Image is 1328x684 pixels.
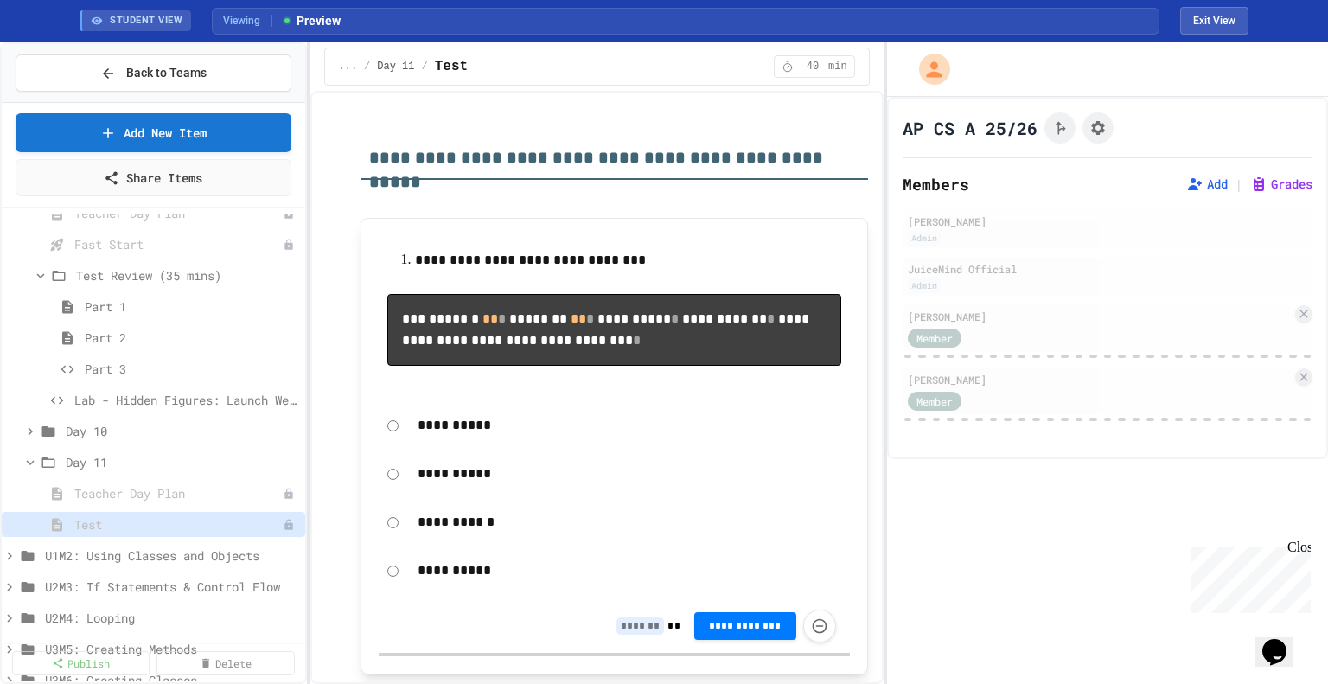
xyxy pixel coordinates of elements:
[908,372,1292,387] div: [PERSON_NAME]
[12,651,150,675] a: Publish
[377,60,414,74] span: Day 11
[908,309,1292,324] div: [PERSON_NAME]
[223,13,272,29] span: Viewing
[110,14,182,29] span: STUDENT VIEW
[126,64,207,82] span: Back to Teams
[828,60,847,74] span: min
[901,49,954,89] div: My Account
[45,578,298,596] span: U2M3: If Statements & Control Flow
[74,235,283,253] span: Fast Start
[908,231,941,246] div: Admin
[422,60,428,74] span: /
[45,547,298,565] span: U1M2: Using Classes and Objects
[903,172,969,196] h2: Members
[16,54,291,92] button: Back to Teams
[45,640,298,658] span: U3M5: Creating Methods
[283,488,295,500] div: Unpublished
[16,113,291,152] a: Add New Item
[66,453,298,471] span: Day 11
[66,422,298,440] span: Day 10
[908,278,941,293] div: Admin
[339,60,358,74] span: ...
[1044,112,1076,144] button: Click to see fork details
[916,330,953,346] span: Member
[74,484,283,502] span: Teacher Day Plan
[908,214,1307,229] div: [PERSON_NAME]
[76,266,298,284] span: Test Review (35 mins)
[283,519,295,531] div: Unpublished
[16,159,291,196] a: Share Items
[364,60,370,74] span: /
[85,329,298,347] span: Part 2
[156,651,294,675] a: Delete
[7,7,119,110] div: Chat with us now!Close
[45,609,298,627] span: U2M4: Looping
[1180,7,1248,35] button: Exit student view
[799,60,827,74] span: 40
[1250,176,1312,193] button: Grades
[74,515,283,534] span: Test
[85,297,298,316] span: Part 1
[435,56,468,77] span: Test
[85,360,298,378] span: Part 3
[1184,540,1311,613] iframe: chat widget
[916,393,953,409] span: Member
[1186,176,1228,193] button: Add
[283,239,295,251] div: Unpublished
[281,12,341,30] span: Preview
[803,610,836,642] button: Force resubmission of student's answer (Admin only)
[903,116,1037,140] h1: AP CS A 25/26
[1255,615,1311,667] iframe: chat widget
[1082,112,1114,144] button: Assignment Settings
[908,261,1307,277] div: JuiceMind Official
[1235,174,1243,195] span: |
[74,391,298,409] span: Lab - Hidden Figures: Launch Weight Calculator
